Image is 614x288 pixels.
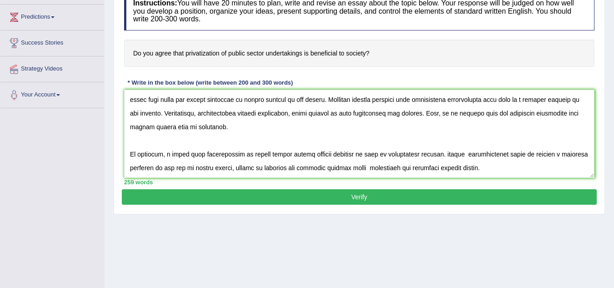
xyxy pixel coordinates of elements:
a: Your Account [0,82,104,105]
a: Strategy Videos [0,56,104,79]
button: Verify [122,189,597,205]
h4: Do you agree that privatization of public sector undertakings is beneficial to society? [124,40,594,67]
div: 259 words [124,178,594,187]
div: * Write in the box below (write between 200 and 300 words) [124,78,296,87]
a: Predictions [0,5,104,27]
a: Success Stories [0,30,104,53]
